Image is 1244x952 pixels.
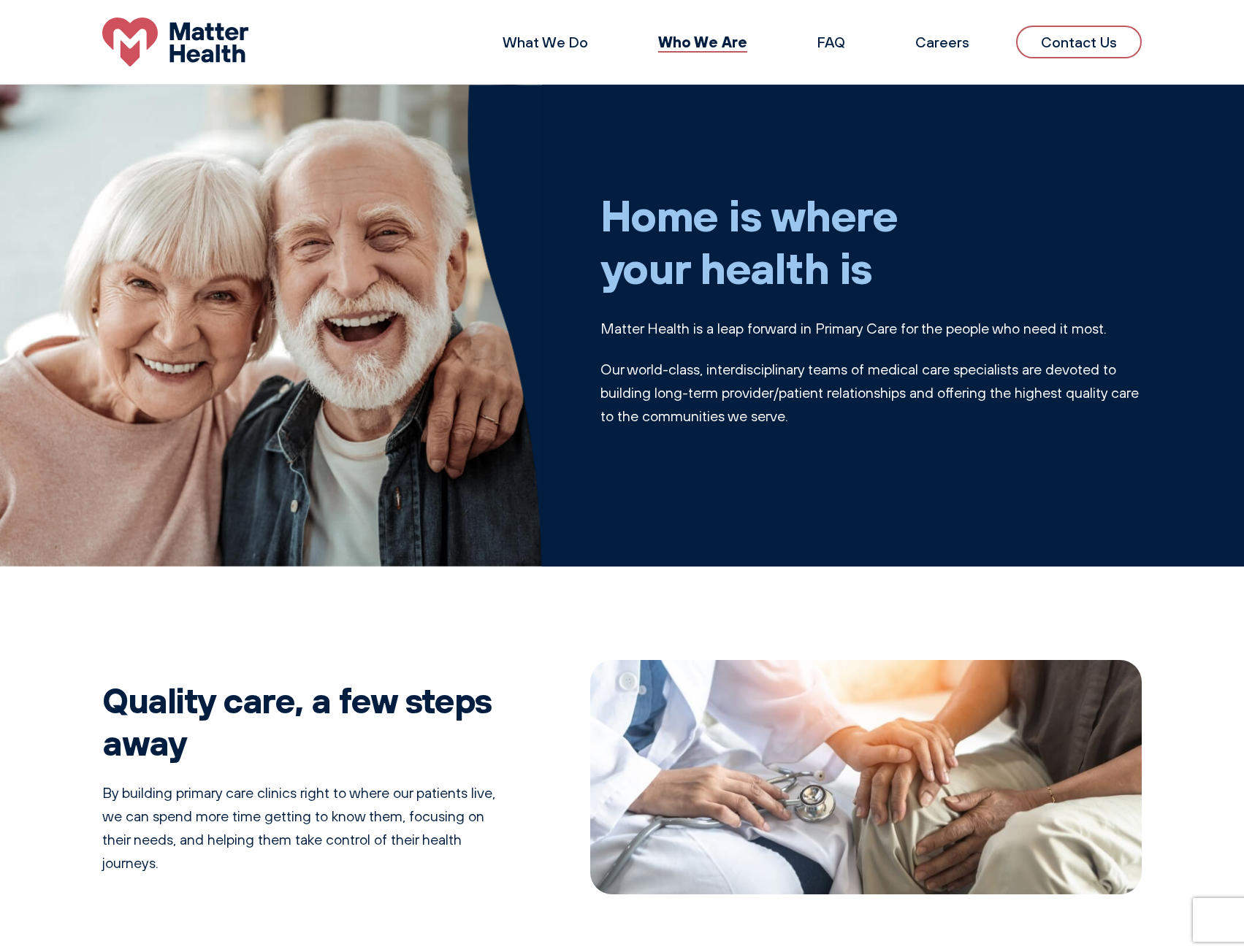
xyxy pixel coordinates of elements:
a: What We Do [503,33,588,51]
h2: Quality care, a few steps away [102,679,497,763]
h1: Home is where your health is [600,188,1142,293]
a: Careers [915,33,969,51]
a: Who We Are [658,32,747,51]
p: Our world-class, interdisciplinary teams of medical care specialists are devoted to building long... [600,358,1142,428]
p: By building primary care clinics right to where our patients live, we can spend more time getting... [102,781,497,875]
p: Matter Health is a leap forward in Primary Care for the people who need it most. [600,317,1142,340]
a: Contact Us [1016,26,1142,58]
a: FAQ [817,33,845,51]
